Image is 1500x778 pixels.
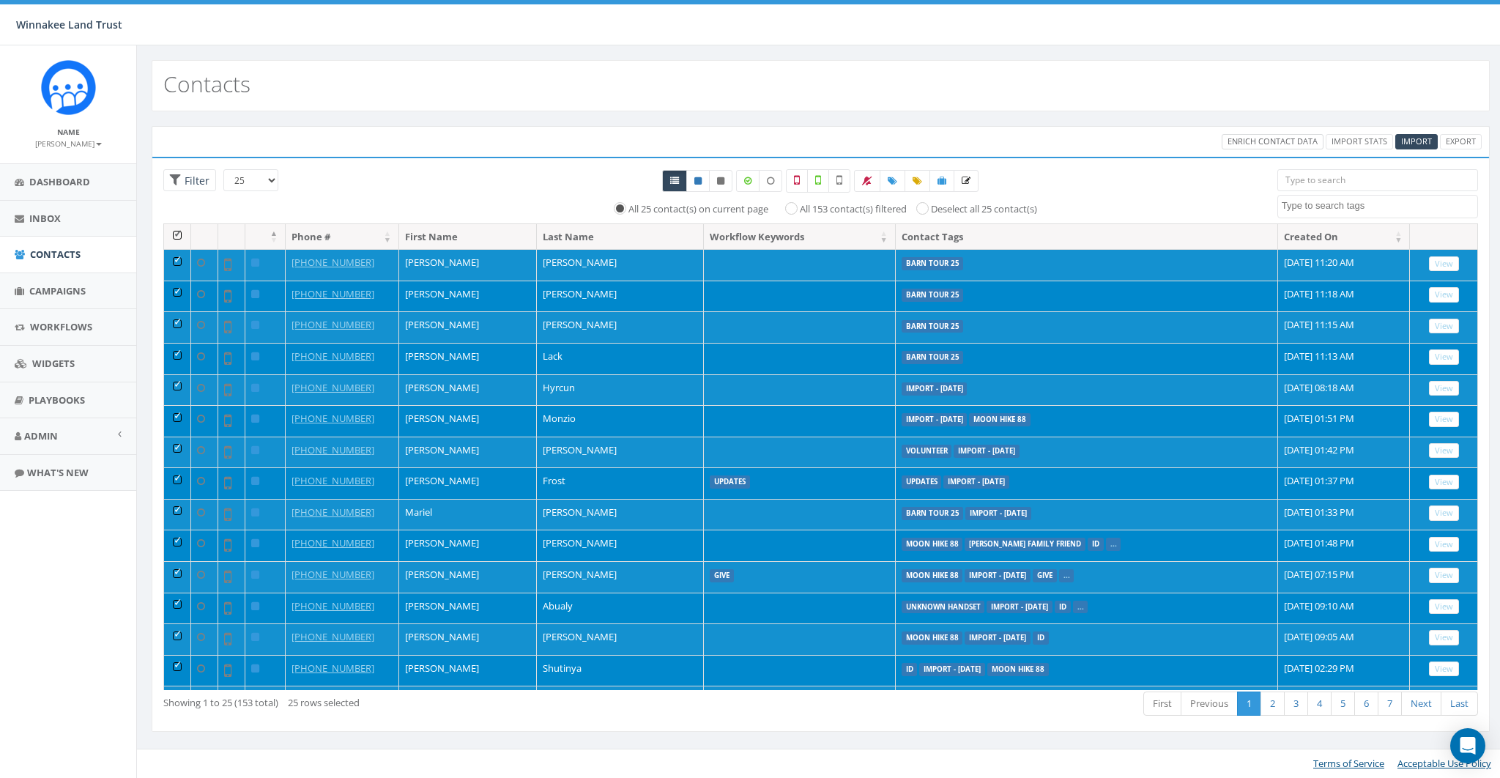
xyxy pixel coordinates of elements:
[902,257,964,270] label: Barn Tour 25
[537,405,704,437] td: Monzio
[29,175,90,188] span: Dashboard
[1260,692,1285,716] a: 2
[537,467,704,499] td: Frost
[163,690,698,710] div: Showing 1 to 25 (153 total)
[163,72,250,96] h2: Contacts
[1429,287,1459,303] a: View
[1228,136,1318,147] span: Enrich Contact Data
[292,536,374,549] a: [PHONE_NUMBER]
[1429,475,1459,490] a: View
[1278,561,1410,593] td: [DATE] 07:15 PM
[1397,757,1491,770] a: Acceptable Use Policy
[800,202,907,217] label: All 153 contact(s) filtered
[937,174,946,187] span: Add Contacts to Campaign
[35,138,102,149] small: [PERSON_NAME]
[759,170,782,192] label: Data not Enriched
[1429,630,1459,645] a: View
[399,623,537,655] td: [PERSON_NAME]
[1181,692,1238,716] a: Previous
[704,224,896,250] th: Workflow Keywords: activate to sort column ascending
[1278,655,1410,686] td: [DATE] 02:29 PM
[399,561,537,593] td: [PERSON_NAME]
[736,170,760,192] label: Data Enriched
[399,374,537,406] td: [PERSON_NAME]
[1143,692,1181,716] a: First
[969,413,1031,426] label: Moon Hike 88
[902,538,963,551] label: Moon Hike 88
[1278,623,1410,655] td: [DATE] 09:05 AM
[662,170,687,192] a: All contacts
[1378,692,1402,716] a: 7
[1278,593,1410,624] td: [DATE] 09:10 AM
[686,170,710,192] a: Active
[1278,499,1410,530] td: [DATE] 01:33 PM
[902,351,964,364] label: Barn Tour 25
[537,530,704,561] td: [PERSON_NAME]
[902,445,952,458] label: volunteer
[902,601,985,614] label: unknown handset
[1429,412,1459,427] a: View
[1222,134,1323,149] a: Enrich Contact Data
[537,686,704,717] td: [PERSON_NAME]
[27,466,89,479] span: What's New
[1307,692,1332,716] a: 4
[987,663,1049,676] label: Moon Hike 88
[292,412,374,425] a: [PHONE_NUMBER]
[1395,134,1438,149] a: Import
[399,655,537,686] td: [PERSON_NAME]
[987,601,1052,614] label: Import - [DATE]
[1237,692,1261,716] a: 1
[1278,249,1410,281] td: [DATE] 11:20 AM
[965,631,1031,645] label: Import - [DATE]
[954,445,1020,458] label: Import - [DATE]
[1063,571,1070,580] a: ...
[1429,443,1459,459] a: View
[399,686,537,717] td: [PERSON_NAME]
[786,169,808,193] label: Not a Mobile
[1077,602,1084,612] a: ...
[943,475,1009,489] label: Import - [DATE]
[537,343,704,374] td: Lack
[1429,537,1459,552] a: View
[1278,405,1410,437] td: [DATE] 01:51 PM
[537,374,704,406] td: Hyrcun
[1313,757,1384,770] a: Terms of Service
[292,662,374,675] a: [PHONE_NUMBER]
[902,382,968,396] label: Import - [DATE]
[913,174,922,187] span: Update Tags
[292,349,374,363] a: [PHONE_NUMBER]
[931,202,1037,217] label: Deselect all 25 contact(s)
[30,320,92,333] span: Workflows
[286,224,399,250] th: Phone #: activate to sort column ascending
[1033,631,1049,645] label: ID
[694,177,702,185] i: This phone number is subscribed and will receive texts.
[30,248,81,261] span: Contacts
[292,568,374,581] a: [PHONE_NUMBER]
[902,569,963,582] label: Moon Hike 88
[1055,601,1071,614] label: ID
[399,343,537,374] td: [PERSON_NAME]
[902,507,964,520] label: Barn Tour 25
[1331,692,1355,716] a: 5
[1278,343,1410,374] td: [DATE] 11:13 AM
[1429,599,1459,615] a: View
[29,284,86,297] span: Campaigns
[1282,199,1477,212] textarea: Search
[1110,539,1117,549] a: ...
[1278,530,1410,561] td: [DATE] 01:48 PM
[16,18,122,32] span: Winnakee Land Trust
[399,593,537,624] td: [PERSON_NAME]
[1326,134,1393,149] a: Import Stats
[292,287,374,300] a: [PHONE_NUMBER]
[537,593,704,624] td: Abualy
[1429,256,1459,272] a: View
[1088,538,1104,551] label: ID
[537,623,704,655] td: [PERSON_NAME]
[1354,692,1378,716] a: 6
[628,202,768,217] label: All 25 contact(s) on current page
[1429,349,1459,365] a: View
[399,224,537,250] th: First Name
[1278,686,1410,717] td: [DATE] 02:26 PM
[163,169,216,192] span: Advance Filter
[1440,134,1482,149] a: Export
